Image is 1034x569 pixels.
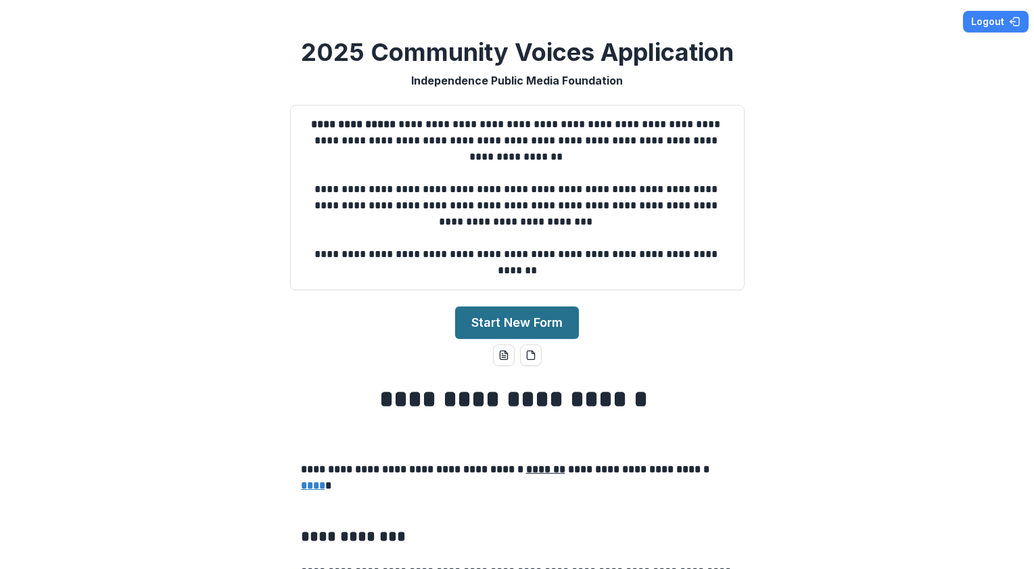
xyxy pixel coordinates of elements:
[455,306,579,339] button: Start New Form
[520,344,542,366] button: pdf-download
[301,38,734,67] h2: 2025 Community Voices Application
[493,344,515,366] button: word-download
[411,72,623,89] p: Independence Public Media Foundation
[963,11,1029,32] button: Logout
